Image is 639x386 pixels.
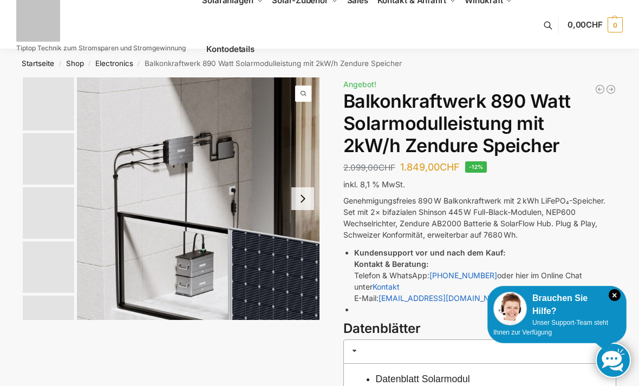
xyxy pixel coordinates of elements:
[343,195,616,240] p: Genehmigungsfreies 890 W Balkonkraftwerk mit 2 kWh LiFePO₄-Speicher. Set mit 2× bifazialen Shinso...
[54,60,66,68] span: /
[343,180,405,189] span: inkl. 8,1 % MwSt.
[493,319,608,336] span: Unser Support-Team steht Ihnen zur Verfügung
[595,84,605,95] a: 890/600 Watt Solarkraftwerk + 2,7 KW Batteriespeicher Genehmigungsfrei
[22,59,54,68] a: Startseite
[133,60,145,68] span: /
[586,19,603,30] span: CHF
[343,162,395,173] bdi: 2.099,00
[202,25,259,74] a: Kontodetails
[206,44,255,54] span: Kontodetails
[608,17,623,32] span: 0
[354,259,428,269] strong: Kontakt & Beratung:
[77,77,319,320] img: Zendure-solar-flow-Batteriespeicher für Balkonkraftwerke
[291,187,314,210] button: Next slide
[354,248,505,257] strong: Kundensupport vor und nach dem Kauf:
[605,84,616,95] a: Balkonkraftwerk 890 Watt Solarmodulleistung mit 1kW/h Zendure Speicher
[95,59,133,68] a: Electronics
[373,282,400,291] a: Kontakt
[379,162,395,173] span: CHF
[465,161,487,173] span: -12%
[568,9,623,41] a: 0,00CHF 0
[23,296,74,347] img: nep-microwechselrichter-600w
[379,293,509,303] a: [EMAIL_ADDRESS][DOMAIN_NAME]
[16,45,186,51] p: Tiptop Technik zum Stromsparen und Stromgewinnung
[23,241,74,293] img: Zendure-solar-flow-Batteriespeicher für Balkonkraftwerke
[568,19,603,30] span: 0,00
[343,319,616,338] h3: Datenblätter
[609,289,621,301] i: Schließen
[493,292,621,318] div: Brauchen Sie Hilfe?
[376,374,470,384] a: Datenblatt Solarmodul
[66,59,84,68] a: Shop
[343,80,376,89] span: Angebot!
[440,161,460,173] span: CHF
[354,247,616,304] li: Telefon & WhatsApp: oder hier im Online Chat unter E-Mail:
[429,271,497,280] a: [PHONE_NUMBER]
[23,133,74,185] img: Anschlusskabel-3meter_schweizer-stecker
[77,77,319,320] a: Znedure solar flow Batteriespeicher fuer BalkonkraftwerkeZnedure solar flow Batteriespeicher fuer...
[343,90,616,156] h1: Balkonkraftwerk 890 Watt Solarmodulleistung mit 2kW/h Zendure Speicher
[23,187,74,239] img: Maysun
[84,60,95,68] span: /
[400,161,460,173] bdi: 1.849,00
[493,292,527,325] img: Customer service
[23,77,74,130] img: Zendure-solar-flow-Batteriespeicher für Balkonkraftwerke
